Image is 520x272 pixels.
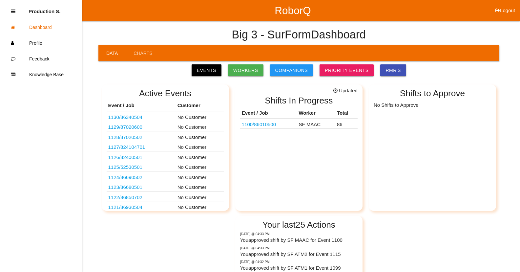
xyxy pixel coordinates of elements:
[107,151,176,161] td: D1003101R04 - FAURECIA TOP PAD TRAY
[297,119,335,129] td: SF MAAC
[240,220,358,230] h2: Your last 25 Actions
[108,144,145,150] a: 1127/824104701
[108,184,142,190] a: 1123/86680501
[192,64,221,76] a: Events
[107,131,176,141] td: HONDA T90X
[176,141,224,151] td: No Customer
[108,164,142,170] a: 1125/52530501
[107,121,176,131] td: HONDA T90X SF 45 X 48 PALLETS
[108,204,142,210] a: 1121/86930504
[0,67,82,82] a: Knowledge Base
[108,154,142,160] a: 1126/82400501
[108,194,142,200] a: 1122/86850702
[176,100,224,111] th: Customer
[176,121,224,131] td: No Customer
[176,111,224,121] td: No Customer
[240,251,358,258] p: You approved shift by SF ATM2 for Event 1115
[374,89,491,98] h2: Shifts to Approve
[380,64,406,76] a: RMR's
[240,96,358,105] h2: Shifts In Progress
[107,100,176,111] th: Event / Job
[107,201,176,212] td: TN1933 HF55M STATOR CORE
[335,108,358,119] th: Total
[107,161,176,171] td: HEMI COVER TIMING CHAIN VAC TRAY 0CD86761
[240,260,358,264] p: Friday @ 04:32 PM
[108,174,142,180] a: 1124/86690502
[107,171,176,181] td: D104465 - DEKA BATTERY - MEXICO
[240,232,358,237] p: Friday @ 04:33 PM
[126,45,160,61] a: Charts
[297,108,335,119] th: Worker
[335,119,358,129] td: 86
[242,122,276,127] a: 1100/86010500
[374,100,491,109] p: No Shifts to Approve
[176,181,224,192] td: No Customer
[107,141,176,151] td: D1003101R04 - FAURECIA TOP PAD LID
[0,51,82,67] a: Feedback
[270,64,313,76] a: Companions
[176,151,224,161] td: No Customer
[107,191,176,201] td: HF55G TN1934 TRAY
[108,134,142,140] a: 1128/87020502
[320,64,374,76] a: Priority Events
[176,131,224,141] td: No Customer
[107,111,176,121] td: 86340504
[176,161,224,171] td: No Customer
[176,191,224,201] td: No Customer
[240,264,358,272] p: You approved shift by SF ATM1 for Event 1099
[240,237,358,244] p: You approved shift by SF MAAC for Event 1100
[333,87,358,95] span: Updated
[240,108,297,119] th: Event / Job
[232,29,366,41] h4: Big 3 - SurForm Dashboard
[108,114,142,120] a: 1130/86340504
[240,119,297,129] td: 0CD00022 LB BEV HALF SHAF PACKAGING
[0,19,82,35] a: Dashboard
[176,201,224,212] td: No Customer
[98,45,126,61] a: Data
[0,35,82,51] a: Profile
[240,246,358,251] p: Friday @ 04:33 PM
[176,171,224,181] td: No Customer
[228,64,263,76] a: Workers
[108,124,142,130] a: 1129/87020600
[29,4,61,14] p: Production Shifts
[107,181,176,192] td: D1024160 - DEKA BATTERY
[11,4,15,19] div: Close
[107,89,224,98] h2: Active Events
[240,119,358,129] tr: 0CD00022 LB BEV HALF SHAF PACKAGING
